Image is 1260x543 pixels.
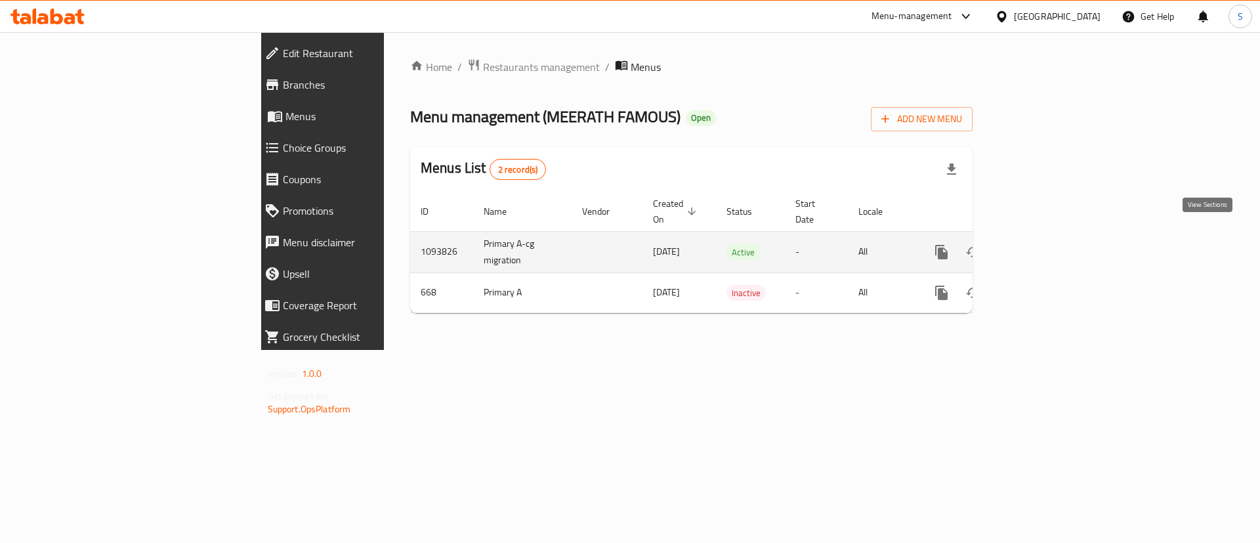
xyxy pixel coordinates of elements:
span: Add New Menu [881,111,962,127]
h2: Menus List [421,158,546,180]
span: Coverage Report [283,297,461,313]
span: 2 record(s) [490,163,546,176]
span: Vendor [582,204,627,219]
div: Export file [936,154,967,185]
span: S [1238,9,1243,24]
button: more [926,277,957,309]
td: All [848,272,915,313]
div: Open [686,110,716,126]
button: Add New Menu [871,107,973,131]
span: Restaurants management [483,59,600,75]
span: Get support on: [268,387,328,404]
span: Choice Groups [283,140,461,156]
span: [DATE] [653,284,680,301]
td: - [785,231,848,272]
a: Menus [254,100,472,132]
td: All [848,231,915,272]
button: Change Status [957,236,989,268]
a: Support.OpsPlatform [268,401,351,418]
span: Open [686,112,716,123]
span: Coupons [283,171,461,187]
a: Promotions [254,195,472,227]
nav: breadcrumb [410,58,973,76]
span: 1.0.0 [302,365,322,382]
span: ID [421,204,446,219]
span: Menus [285,108,461,124]
span: Grocery Checklist [283,329,461,345]
span: Menu disclaimer [283,234,461,250]
span: Promotions [283,203,461,219]
span: Status [726,204,769,219]
span: Edit Restaurant [283,45,461,61]
span: Version: [268,365,300,382]
a: Choice Groups [254,132,472,163]
span: Menus [631,59,661,75]
a: Branches [254,69,472,100]
a: Edit Restaurant [254,37,472,69]
li: / [605,59,610,75]
a: Menu disclaimer [254,227,472,258]
div: Inactive [726,285,766,301]
span: Locale [858,204,900,219]
a: Coupons [254,163,472,195]
a: Grocery Checklist [254,321,472,353]
td: Primary A-cg migration [473,231,572,272]
button: more [926,236,957,268]
a: Coverage Report [254,290,472,321]
span: Branches [283,77,461,93]
a: Upsell [254,258,472,290]
div: Active [726,244,760,260]
span: Upsell [283,266,461,282]
th: Actions [915,192,1062,232]
span: Created On [653,196,700,227]
a: Restaurants management [467,58,600,76]
span: Name [484,204,524,219]
span: Menu management ( MEERATH FAMOUS ) [410,102,681,131]
td: Primary A [473,272,572,313]
div: Total records count [490,159,547,180]
div: Menu-management [871,9,952,24]
span: Start Date [795,196,832,227]
td: - [785,272,848,313]
span: Inactive [726,286,766,301]
div: [GEOGRAPHIC_DATA] [1014,9,1101,24]
span: Active [726,245,760,260]
span: [DATE] [653,243,680,260]
table: enhanced table [410,192,1062,313]
button: Change Status [957,277,989,309]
